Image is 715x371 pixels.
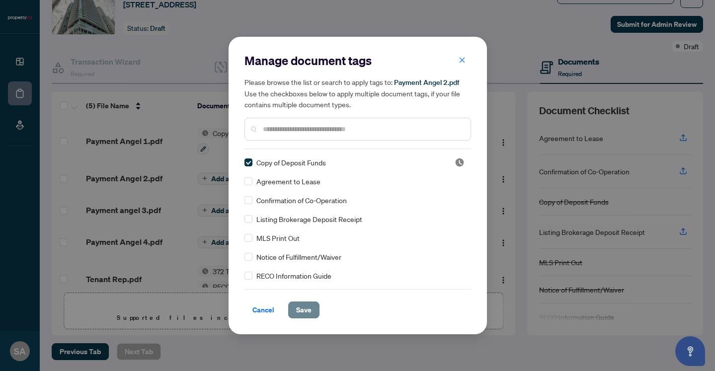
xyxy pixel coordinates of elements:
span: Cancel [252,302,274,318]
span: Pending Review [455,157,465,167]
span: MLS Print Out [256,232,300,243]
span: Agreement to Lease [256,176,320,187]
span: close [459,57,466,64]
button: Save [288,301,319,318]
span: Listing Brokerage Deposit Receipt [256,214,362,224]
span: RECO Information Guide [256,270,331,281]
span: Confirmation of Co-Operation [256,195,347,206]
span: Save [296,302,312,318]
button: Cancel [244,301,282,318]
span: Copy of Deposit Funds [256,157,326,168]
button: Open asap [675,336,705,366]
h5: Please browse the list or search to apply tags to: Use the checkboxes below to apply multiple doc... [244,76,471,110]
span: Notice of Fulfillment/Waiver [256,251,341,262]
span: Payment Angel 2.pdf [394,78,459,87]
img: status [455,157,465,167]
h2: Manage document tags [244,53,471,69]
